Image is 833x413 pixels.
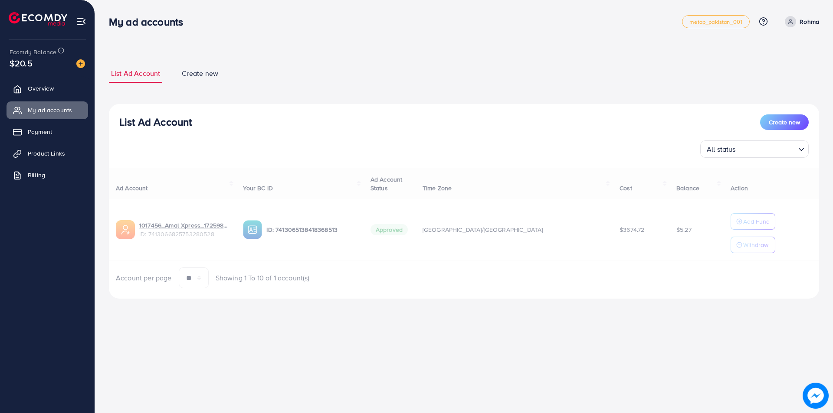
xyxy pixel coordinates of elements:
h3: My ad accounts [109,16,190,28]
button: Create new [760,114,809,130]
h3: List Ad Account [119,116,192,128]
img: image [76,59,85,68]
a: metap_pakistan_001 [682,15,750,28]
img: menu [76,16,86,26]
a: Rohma [781,16,819,27]
span: Payment [28,127,52,136]
img: image [803,383,829,409]
span: All status [705,143,738,156]
p: Rohma [800,16,819,27]
a: My ad accounts [7,101,88,119]
span: Create new [769,118,800,127]
a: Overview [7,80,88,97]
a: Product Links [7,145,88,162]
span: List Ad Account [111,68,160,78]
span: $20.5 [10,57,33,69]
span: Billing [28,171,45,179]
a: Payment [7,123,88,140]
div: Search for option [700,140,809,158]
span: Ecomdy Balance [10,48,56,56]
span: Overview [28,84,54,93]
input: Search for option [738,141,795,156]
a: Billing [7,166,88,184]
span: Create new [182,68,218,78]
span: Product Links [28,149,65,158]
img: logo [9,12,67,26]
span: metap_pakistan_001 [689,19,742,25]
span: My ad accounts [28,106,72,114]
